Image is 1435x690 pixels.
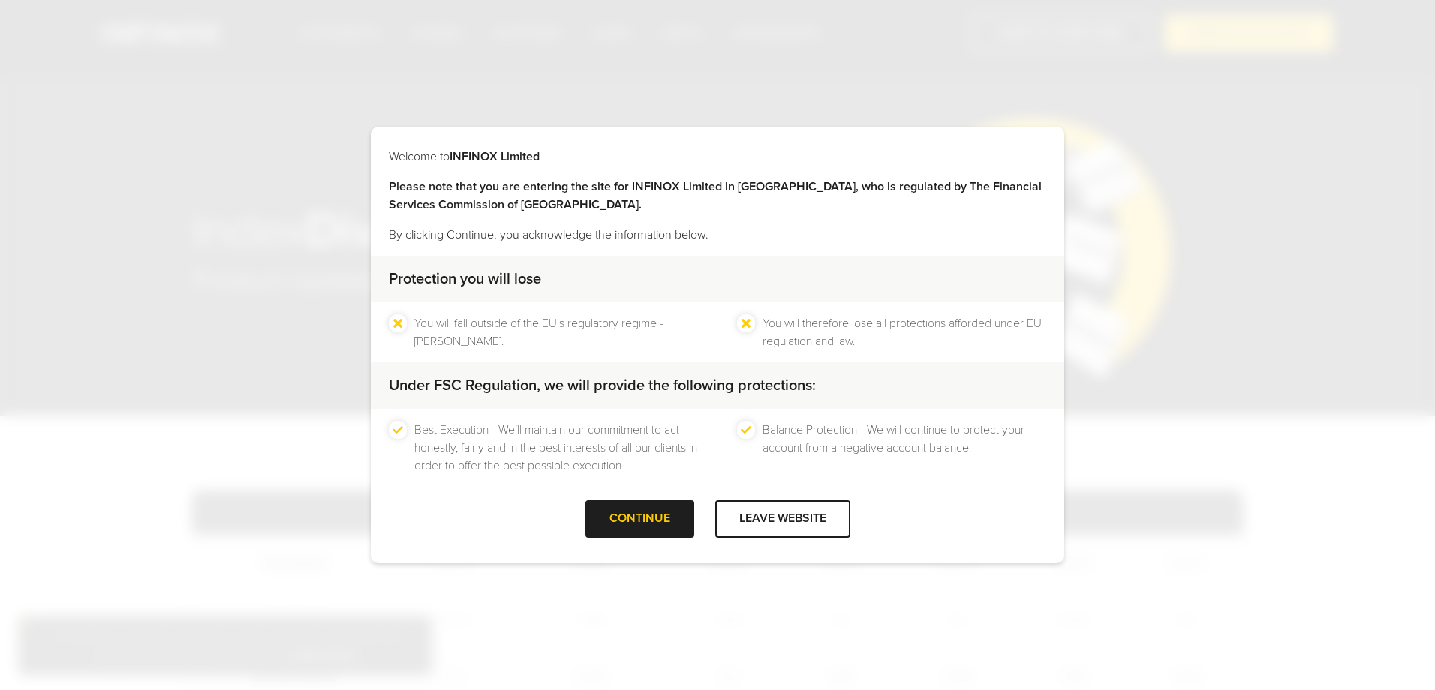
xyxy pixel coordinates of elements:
li: You will therefore lose all protections afforded under EU regulation and law. [763,314,1046,350]
p: By clicking Continue, you acknowledge the information below. [389,226,1046,244]
li: Best Execution - We’ll maintain our commitment to act honestly, fairly and in the best interests ... [414,421,698,475]
strong: Protection you will lose [389,270,541,288]
li: Balance Protection - We will continue to protect your account from a negative account balance. [763,421,1046,475]
div: LEAVE WEBSITE [715,500,850,537]
div: CONTINUE [585,500,694,537]
strong: INFINOX Limited [450,149,540,164]
strong: Please note that you are entering the site for INFINOX Limited in [GEOGRAPHIC_DATA], who is regul... [389,179,1042,212]
strong: Under FSC Regulation, we will provide the following protections: [389,376,816,394]
li: You will fall outside of the EU's regulatory regime - [PERSON_NAME]. [414,314,698,350]
p: Welcome to [389,148,1046,166]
